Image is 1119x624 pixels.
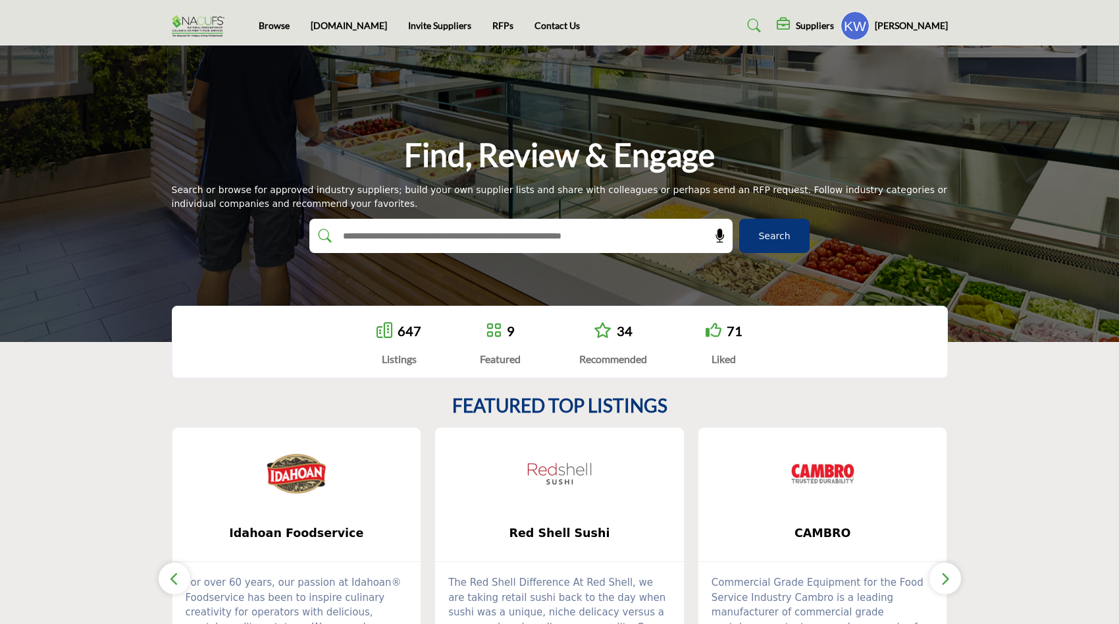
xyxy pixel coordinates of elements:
[718,516,927,551] b: CAMBRO
[527,441,592,507] img: Red Shell Sushi
[486,322,502,340] a: Go to Featured
[739,219,810,253] button: Search
[404,134,715,175] h1: Find, Review & Engage
[377,351,421,367] div: Listings
[796,20,834,32] h5: Suppliers
[398,323,421,339] a: 647
[455,525,664,542] span: Red Shell Sushi
[841,11,870,40] button: Show hide supplier dropdown
[718,525,927,542] span: CAMBRO
[435,516,684,551] a: Red Shell Sushi
[706,351,742,367] div: Liked
[698,516,947,551] a: CAMBRO
[455,516,664,551] b: Red Shell Sushi
[172,183,948,211] div: Search or browse for approved industry suppliers; build your own supplier lists and share with co...
[172,516,421,551] a: Idahoan Foodservice
[579,351,647,367] div: Recommended
[875,19,948,32] h5: [PERSON_NAME]
[172,15,231,37] img: Site Logo
[758,229,790,243] span: Search
[507,323,515,339] a: 9
[617,323,633,339] a: 34
[259,20,290,31] a: Browse
[192,516,402,551] b: Idahoan Foodservice
[408,20,471,31] a: Invite Suppliers
[452,395,667,417] h2: FEATURED TOP LISTINGS
[480,351,521,367] div: Featured
[594,322,612,340] a: Go to Recommended
[790,441,856,507] img: CAMBRO
[492,20,513,31] a: RFPs
[706,322,721,338] i: Go to Liked
[263,441,329,507] img: Idahoan Foodservice
[534,20,580,31] a: Contact Us
[192,525,402,542] span: Idahoan Foodservice
[727,323,742,339] a: 71
[735,15,769,36] a: Search
[777,18,834,34] div: Suppliers
[311,20,387,31] a: [DOMAIN_NAME]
